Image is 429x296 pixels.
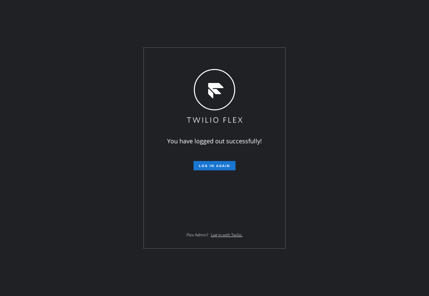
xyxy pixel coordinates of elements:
a: Log in with Twilio. [211,232,243,238]
span: Log in again [199,163,230,168]
span: Flex Admin? [186,232,208,238]
button: Log in again [193,161,236,170]
span: You have logged out successfully! [167,137,262,145]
